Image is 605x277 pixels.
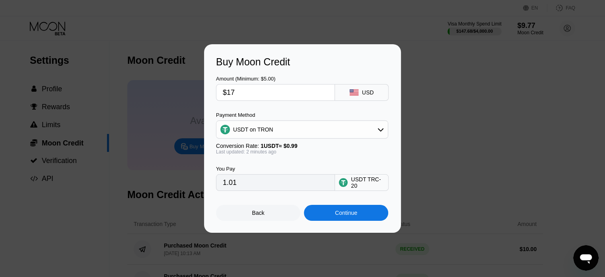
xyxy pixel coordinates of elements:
div: USDT on TRON [233,126,273,133]
div: Back [216,205,300,221]
div: Amount (Minimum: $5.00) [216,76,335,82]
span: 1 USDT ≈ $0.99 [261,143,298,149]
div: Conversion Rate: [216,143,388,149]
iframe: Button to launch messaging window [573,245,599,271]
div: Last updated: 2 minutes ago [216,149,388,155]
input: $0.00 [223,84,328,100]
div: Continue [304,205,388,221]
div: USDT on TRON [216,122,388,138]
div: You Pay [216,166,335,172]
div: Payment Method [216,112,388,118]
div: USDT TRC-20 [351,176,384,189]
div: Buy Moon Credit [216,56,389,68]
div: USD [362,89,374,96]
div: Back [252,210,265,216]
div: Continue [335,210,357,216]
